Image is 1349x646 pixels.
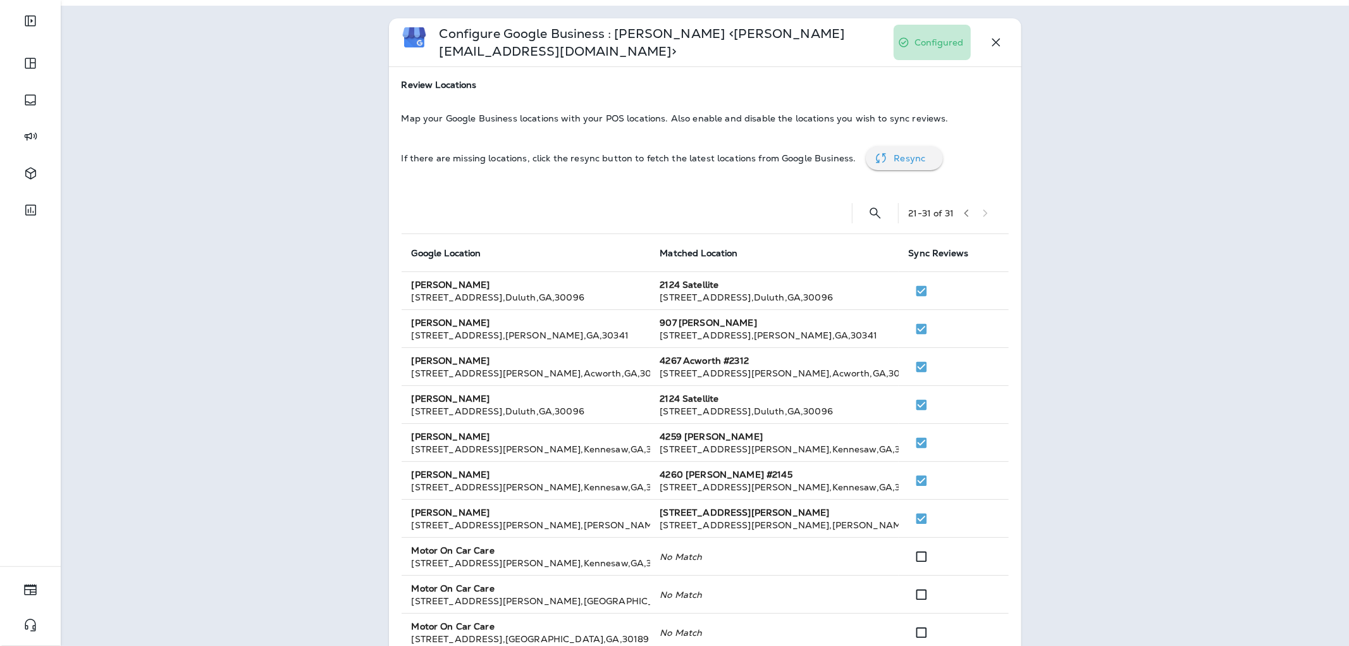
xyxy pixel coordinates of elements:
button: Resync [866,146,943,170]
span: Sync Reviews [909,247,969,259]
div: [STREET_ADDRESS] , Duluth , GA , 30096 [412,291,640,304]
div: [STREET_ADDRESS][PERSON_NAME] , [GEOGRAPHIC_DATA] , GA , 30157 [412,595,640,607]
strong: [STREET_ADDRESS][PERSON_NAME] [660,507,830,518]
div: [STREET_ADDRESS][PERSON_NAME] , Kennesaw , GA , 30152 [412,443,640,456]
div: [STREET_ADDRESS][PERSON_NAME] , Kennesaw , GA , 30152 [660,443,889,456]
div: [STREET_ADDRESS][PERSON_NAME] , Acworth , GA , 30101 [660,367,889,380]
strong: 4259 [PERSON_NAME] [660,431,763,442]
p: If there are missing locations, click the resync button to fetch the latest locations from Google... [402,153,856,163]
strong: [PERSON_NAME] [412,393,490,404]
strong: 4267 Acworth #2312 [660,355,749,366]
i: No Match [660,589,703,600]
strong: [PERSON_NAME] [412,469,490,480]
div: [STREET_ADDRESS] , [GEOGRAPHIC_DATA] , GA , 30189 [412,633,640,645]
strong: [PERSON_NAME] [412,317,490,328]
strong: Motor On Car Care [412,545,495,556]
strong: 4260 [PERSON_NAME] #2145 [660,469,792,480]
div: 21 - 31 of 31 [909,208,954,218]
span: Matched Location [660,247,738,259]
strong: [PERSON_NAME] [412,279,490,290]
strong: [PERSON_NAME] [412,431,490,442]
p: Resync [894,153,925,163]
div: [STREET_ADDRESS] , [PERSON_NAME] , GA , 30341 [412,329,640,342]
img: Google Business [402,25,427,50]
div: [STREET_ADDRESS][PERSON_NAME] , Kennesaw , GA , 30114 [660,481,889,494]
p: Configured [915,37,963,47]
div: [STREET_ADDRESS] , Duluth , GA , 30096 [412,405,640,418]
div: [STREET_ADDRESS][PERSON_NAME] , Kennesaw , GA , 30144 [412,557,640,569]
strong: 907 [PERSON_NAME] [660,317,757,328]
p: Configure Google Business : [PERSON_NAME] <[PERSON_NAME][EMAIL_ADDRESS][DOMAIN_NAME]> [440,25,882,60]
p: Map your Google Business locations with your POS locations. Also enable and disable the locations... [402,113,1009,123]
strong: [PERSON_NAME] [412,355,490,366]
strong: 2124 Satellite [660,279,719,290]
div: [STREET_ADDRESS][PERSON_NAME] , [PERSON_NAME] , GA , 30341 [412,519,640,531]
div: [STREET_ADDRESS] , Duluth , GA , 30096 [660,291,889,304]
strong: [PERSON_NAME] [412,507,490,518]
div: [STREET_ADDRESS][PERSON_NAME] , Acworth , GA , 30101 [412,367,640,380]
strong: Motor On Car Care [412,621,495,632]
i: No Match [660,551,703,562]
div: [STREET_ADDRESS][PERSON_NAME] , Kennesaw , GA , 30144 [412,481,640,494]
span: Google Location [412,247,481,259]
div: [STREET_ADDRESS] , [PERSON_NAME] , GA , 30341 [660,329,889,342]
div: [STREET_ADDRESS][PERSON_NAME] , [PERSON_NAME] , GA , 30341 [660,519,889,531]
button: Search Locations [863,201,888,226]
div: [STREET_ADDRESS] , Duluth , GA , 30096 [660,405,889,418]
strong: 2124 Satellite [660,393,719,404]
i: No Match [660,627,703,638]
span: Review Locations [402,80,1009,90]
strong: Motor On Car Care [412,583,495,594]
div: You have configured this credential [894,25,970,60]
button: Expand Sidebar [13,8,48,34]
